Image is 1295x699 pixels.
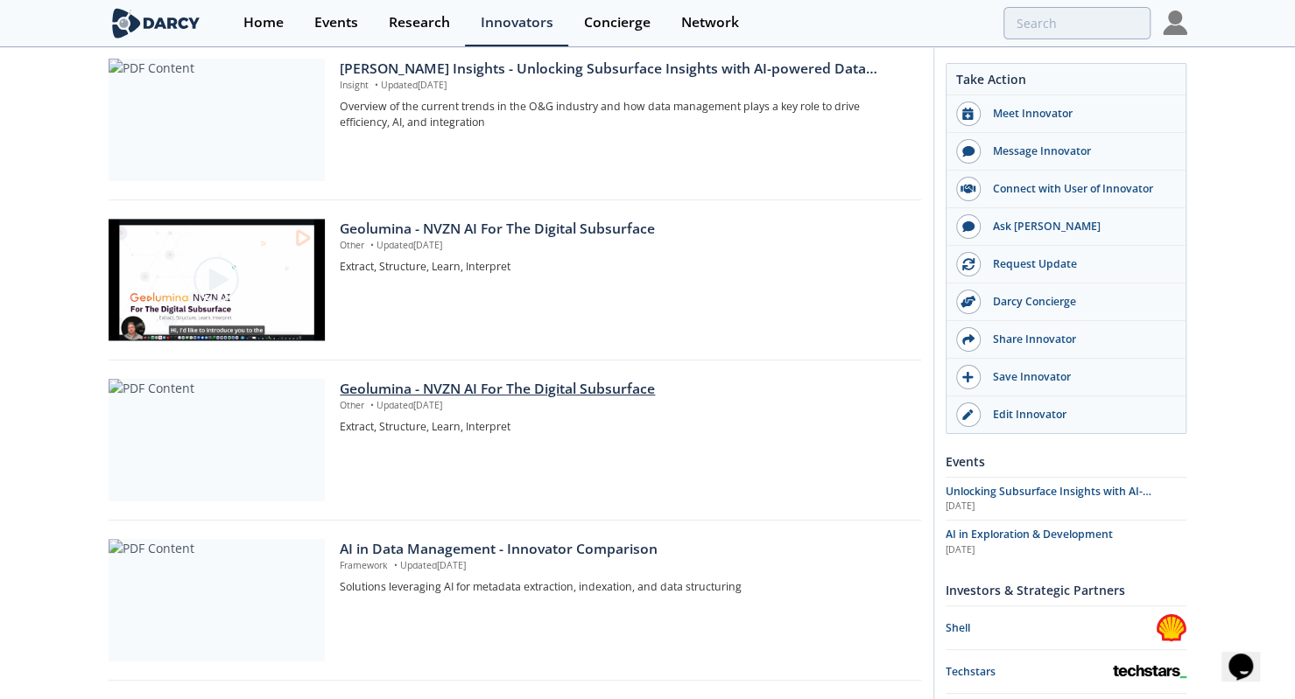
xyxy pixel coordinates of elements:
[243,16,284,30] div: Home
[109,59,921,181] a: PDF Content [PERSON_NAME] Insights - Unlocking Subsurface Insights with AI-powered Data Indexatio...
[367,239,377,251] span: •
[946,527,1113,542] span: AI in Exploration & Development
[981,256,1177,272] div: Request Update
[340,579,908,595] p: Solutions leveraging AI for metadata extraction, indexation, and data structuring
[340,419,908,435] p: Extract, Structure, Learn, Interpret
[1003,7,1151,39] input: Advanced Search
[947,70,1186,95] div: Take Action
[340,59,908,80] div: [PERSON_NAME] Insights - Unlocking Subsurface Insights with AI-powered Data Indexation and Struct...
[946,484,1186,514] a: Unlocking Subsurface Insights with AI-powered Data Indexation and Structuring [DATE]
[371,79,381,91] span: •
[946,484,1161,514] span: Unlocking Subsurface Insights with AI-powered Data Indexation and Structuring
[946,446,1186,477] div: Events
[391,559,400,571] span: •
[946,620,1156,636] div: Shell
[109,219,325,340] img: Video Content
[340,379,908,400] div: Geolumina - NVZN AI For The Digital Subsurface
[946,575,1186,605] div: Investors & Strategic Partners
[1113,665,1186,678] img: Techstars
[981,407,1177,423] div: Edit Innovator
[340,239,908,253] p: Other Updated [DATE]
[946,527,1186,556] a: AI in Exploration & Development [DATE]
[340,399,908,413] p: Other Updated [DATE]
[340,559,908,573] p: Framework Updated [DATE]
[946,612,1186,643] a: Shell Shell
[340,99,908,131] p: Overview of the current trends in the O&G industry and how data management plays a key role to dr...
[109,219,921,341] a: Video Content Geolumina - NVZN AI For The Digital Subsurface Other •Updated[DATE] Extract, Struct...
[192,255,241,304] img: play-chapters-gray.svg
[314,16,358,30] div: Events
[946,656,1186,687] a: Techstars Techstars
[389,16,450,30] div: Research
[981,369,1177,385] div: Save Innovator
[946,664,1113,680] div: Techstars
[981,181,1177,197] div: Connect with User of Innovator
[681,16,739,30] div: Network
[1163,10,1187,35] img: Profile
[481,16,553,30] div: Innovators
[109,8,204,38] img: logo-wide.svg
[109,379,921,501] a: PDF Content Geolumina - NVZN AI For The Digital Subsurface Other •Updated[DATE] Extract, Structur...
[1156,612,1186,643] img: Shell
[340,79,908,93] p: Insight Updated [DATE]
[947,359,1186,396] button: Save Innovator
[340,539,908,560] div: AI in Data Management - Innovator Comparison
[981,332,1177,347] div: Share Innovator
[1221,629,1277,682] iframe: chat widget
[947,396,1186,433] a: Edit Innovator
[981,106,1177,122] div: Meet Innovator
[340,259,908,275] p: Extract, Structure, Learn, Interpret
[109,539,921,661] a: PDF Content AI in Data Management - Innovator Comparison Framework •Updated[DATE] Solutions lever...
[367,399,377,411] span: •
[981,219,1177,234] div: Ask [PERSON_NAME]
[946,500,1186,514] div: [DATE]
[340,219,908,240] div: Geolumina - NVZN AI For The Digital Subsurface
[584,16,651,30] div: Concierge
[946,543,1186,557] div: [DATE]
[981,294,1177,310] div: Darcy Concierge
[981,143,1177,159] div: Message Innovator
